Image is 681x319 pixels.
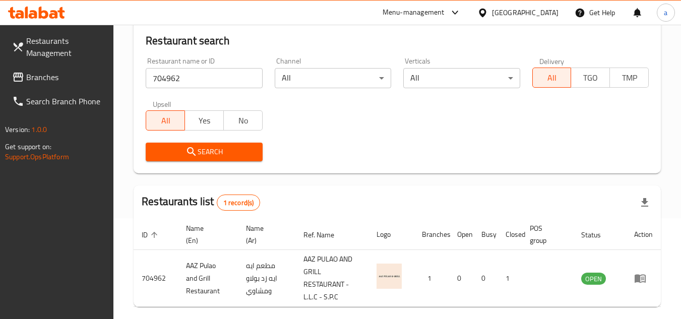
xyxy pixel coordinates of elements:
[449,250,473,307] td: 0
[5,150,69,163] a: Support.OpsPlatform
[473,250,498,307] td: 0
[377,264,402,289] img: AAZ Pulao and Grill Restaurant
[634,272,653,284] div: Menu
[530,222,561,246] span: POS group
[449,219,473,250] th: Open
[4,65,114,89] a: Branches
[403,68,520,88] div: All
[26,35,106,59] span: Restaurants Management
[217,195,261,211] div: Total records count
[146,33,649,48] h2: Restaurant search
[383,7,445,19] div: Menu-management
[223,110,263,131] button: No
[146,68,262,88] input: Search for restaurant name or ID..
[664,7,667,18] span: a
[228,113,259,128] span: No
[217,198,260,208] span: 1 record(s)
[295,250,368,307] td: AAZ PULAO AND GRILL RESTAURANT - L.L.C - S.P.C
[246,222,283,246] span: Name (Ar)
[498,219,522,250] th: Closed
[571,68,610,88] button: TGO
[154,146,254,158] span: Search
[575,71,606,85] span: TGO
[142,229,161,241] span: ID
[31,123,47,136] span: 1.0.0
[142,194,260,211] h2: Restaurants list
[581,229,614,241] span: Status
[26,95,106,107] span: Search Branch Phone
[26,71,106,83] span: Branches
[303,229,347,241] span: Ref. Name
[153,100,171,107] label: Upsell
[275,68,391,88] div: All
[414,250,449,307] td: 1
[614,71,645,85] span: TMP
[184,110,224,131] button: Yes
[4,89,114,113] a: Search Branch Phone
[609,68,649,88] button: TMP
[134,219,661,307] table: enhanced table
[186,222,226,246] span: Name (En)
[238,250,295,307] td: مطعم ايه ايه زد بولاو ومشاوي
[537,71,568,85] span: All
[473,219,498,250] th: Busy
[633,190,657,215] div: Export file
[189,113,220,128] span: Yes
[146,110,185,131] button: All
[4,29,114,65] a: Restaurants Management
[5,123,30,136] span: Version:
[150,113,181,128] span: All
[626,219,661,250] th: Action
[368,219,414,250] th: Logo
[539,57,565,65] label: Delivery
[492,7,559,18] div: [GEOGRAPHIC_DATA]
[581,273,606,285] span: OPEN
[414,219,449,250] th: Branches
[532,68,572,88] button: All
[5,140,51,153] span: Get support on:
[146,143,262,161] button: Search
[498,250,522,307] td: 1
[134,250,178,307] td: 704962
[178,250,238,307] td: AAZ Pulao and Grill Restaurant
